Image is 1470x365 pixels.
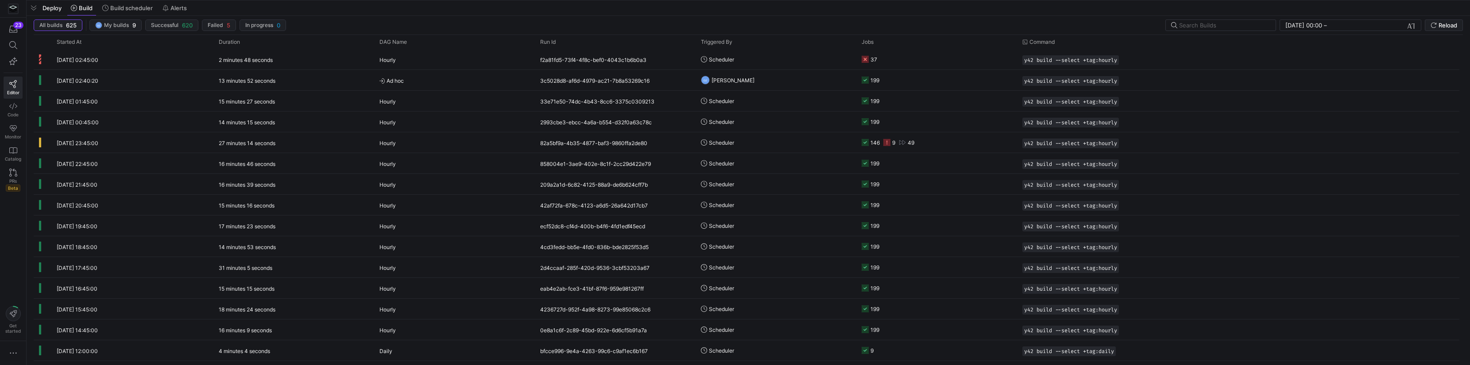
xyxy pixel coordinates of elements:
button: Build [67,0,97,15]
span: [DATE] 12:00:00 [57,348,98,354]
span: Hourly [379,216,396,237]
y42-duration: 16 minutes 9 seconds [219,327,272,334]
span: Hourly [379,133,396,154]
span: [DATE] 02:45:00 [57,57,98,63]
div: Press SPACE to select this row. [34,132,1459,153]
span: y42 build --select +tag:daily [1024,348,1114,354]
button: All builds625 [34,19,82,31]
div: 82a5bf9a-4b35-4877-baf3-9860ffa2de80 [535,132,696,153]
span: Hourly [379,237,396,257]
span: [DATE] 23:45:00 [57,140,98,146]
div: Press SPACE to select this row. [34,91,1459,111]
span: My builds [104,22,129,28]
input: End datetime [1329,22,1387,29]
span: y42 build --select +tag:hourly [1024,161,1117,167]
button: Failed5 [202,19,236,31]
y42-duration: 4 minutes 4 seconds [219,348,270,354]
button: Build scheduler [98,0,157,15]
a: Catalog [4,143,23,165]
span: 0 [277,22,280,29]
span: Scheduler [709,132,734,153]
span: Scheduler [709,299,734,319]
div: 37 [870,49,877,70]
div: ecf52dc8-cf4d-400b-b4f6-4fd1edf45ecd [535,215,696,236]
span: Deploy [43,4,62,12]
span: 625 [66,22,77,29]
y42-duration: 15 minutes 15 seconds [219,285,275,292]
span: Hourly [379,257,396,278]
span: Command [1029,39,1055,45]
span: Scheduler [709,340,734,361]
span: Alerts [170,4,187,12]
div: 199 [870,153,879,174]
div: Press SPACE to select this row. [34,49,1459,70]
span: Run Id [540,39,556,45]
div: 4236727d-952f-4a98-8273-99e85068c2c6 [535,299,696,319]
span: y42 build --select +tag:hourly [1024,286,1117,292]
span: [DATE] 22:45:00 [57,161,98,167]
span: Hourly [379,154,396,174]
y42-duration: 17 minutes 23 seconds [219,223,275,230]
span: Hourly [379,320,396,341]
span: y42 build --select +tag:hourly [1024,182,1117,188]
div: Press SPACE to select this row. [34,215,1459,236]
div: Press SPACE to select this row. [34,340,1459,361]
button: In progress0 [240,19,286,31]
span: Successful [151,22,178,28]
span: Daily [379,341,392,361]
button: Reload [1425,19,1463,31]
span: y42 build --select +tag:hourly [1024,203,1117,209]
span: In progress [245,22,273,28]
span: Triggered By [701,39,732,45]
div: 199 [870,215,879,236]
div: bfcce996-9e4a-4263-99c6-c9af1ec6b167 [535,340,696,361]
div: 209a2a1d-6c82-4125-88a9-de6b624cff7b [535,174,696,194]
img: https://storage.googleapis.com/y42-prod-data-exchange/images/Yf2Qvegn13xqq0DljGMI0l8d5Zqtiw36EXr8... [9,4,18,13]
span: y42 build --select +tag:hourly [1024,307,1117,313]
span: Scheduler [709,49,734,70]
div: 23 [13,22,23,29]
input: Search Builds [1179,22,1269,29]
span: 620 [182,22,193,29]
div: 199 [870,111,879,132]
div: Press SPACE to select this row. [34,153,1459,174]
div: 2d4ccaaf-285f-420d-9536-3cbf53203a67 [535,257,696,277]
div: 199 [870,195,879,215]
span: [DATE] 00:45:00 [57,119,99,126]
y42-duration: 14 minutes 15 seconds [219,119,275,126]
a: PRsBeta [4,165,23,195]
span: y42 build --select +tag:hourly [1024,99,1117,105]
span: [DATE] 14:45:00 [57,327,98,334]
span: PRs [9,178,17,184]
y42-duration: 13 minutes 52 seconds [219,77,275,84]
span: Scheduler [709,111,734,132]
y42-duration: 16 minutes 46 seconds [219,161,275,167]
span: Build scheduler [110,4,153,12]
span: [DATE] 16:45:00 [57,285,97,292]
span: DAG Name [379,39,407,45]
span: Code [8,112,19,117]
span: Catalog [5,156,21,161]
span: Hourly [379,195,396,216]
span: y42 build --select +tag:hourly [1024,223,1117,230]
div: 199 [870,299,879,319]
span: Scheduler [709,153,734,174]
div: 199 [870,174,879,195]
button: Alerts [159,0,191,15]
div: 42af72fa-678c-4123-a6d5-26a642d17cb7 [535,195,696,215]
div: Press SPACE to select this row. [34,257,1459,278]
a: Editor [4,77,23,99]
span: y42 build --select +tag:hourly [1024,244,1117,250]
div: Press SPACE to select this row. [34,319,1459,340]
div: 0e8a1c6f-2c89-45bd-922e-6d6cf5b91a7a [535,319,696,340]
a: Code [4,99,23,121]
span: [DATE] 19:45:00 [57,223,97,230]
span: Hourly [379,91,396,112]
div: 146 [870,132,880,153]
div: Press SPACE to select this row. [34,236,1459,257]
span: Build [79,4,93,12]
span: y42 build --select +tag:hourly [1024,327,1117,334]
div: 858004e1-3ae9-402e-8c1f-2cc29d422e79 [535,153,696,173]
span: y42 build --select +tag:hourly [1024,57,1117,63]
span: Hourly [379,50,396,70]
